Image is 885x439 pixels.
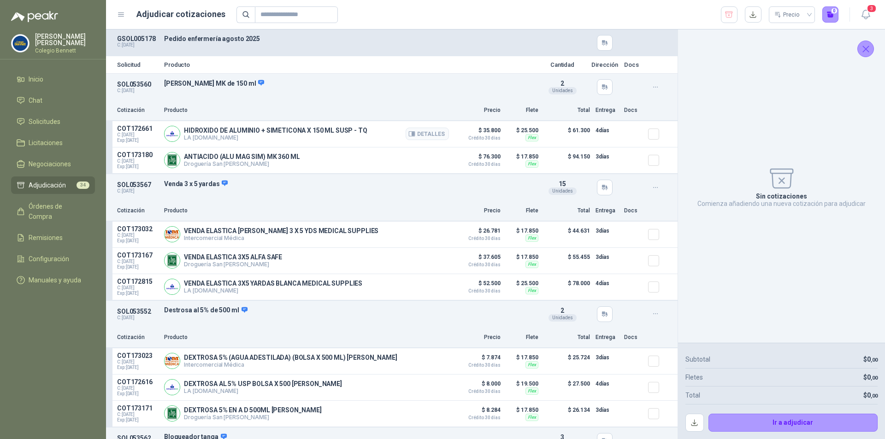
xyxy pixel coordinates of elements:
span: Crédito 30 días [454,289,501,293]
p: $ 7.874 [454,352,501,368]
p: Flete [506,333,538,342]
p: DEXTROSA AL 5% USP BOLSA X 500 [PERSON_NAME] [184,380,342,387]
p: LA [DOMAIN_NAME] [184,134,367,141]
a: Manuales y ayuda [11,271,95,289]
p: 3 días [596,225,619,236]
p: Total [544,106,590,115]
p: VENDA ELASTICA 3X5 ALFA SAFE [184,253,282,261]
p: Pedido enfermería agosto 2025 [164,35,534,42]
a: Adjudicación34 [11,176,95,194]
a: Órdenes de Compra [11,198,95,225]
span: Órdenes de Compra [29,201,86,222]
div: Flex [525,387,538,395]
span: Negociaciones [29,159,71,169]
span: Exp: [DATE] [117,417,159,423]
p: Droguería San [PERSON_NAME] [184,160,300,167]
button: 0 [822,6,839,23]
p: C: [DATE] [117,42,159,48]
p: Total [685,390,700,400]
p: $ 94.150 [544,151,590,170]
p: Intercomercial Médica [184,234,378,241]
span: ,00 [871,357,878,363]
p: SOL053552 [117,308,159,315]
p: VENDA ELASTICA [PERSON_NAME] 3 X 5 YDS MEDICAL SUPPLIES [184,227,378,234]
span: Crédito 30 días [454,363,501,368]
p: 3 días [596,252,619,263]
div: Precio [774,8,801,22]
p: Solicitud [117,62,159,68]
div: Unidades [549,187,577,195]
p: $ [863,354,878,364]
img: Company Logo [165,227,180,242]
p: Sin cotizaciones [756,193,807,200]
img: Company Logo [165,406,180,421]
button: 3 [857,6,874,23]
p: COT172661 [117,125,159,132]
p: $ 8.284 [454,404,501,420]
div: Flex [525,361,538,369]
span: Crédito 30 días [454,263,501,267]
img: Company Logo [165,353,180,369]
p: $ 78.000 [544,278,590,296]
p: $ 17.850 [506,151,538,162]
div: Unidades [549,314,577,322]
span: Crédito 30 días [454,236,501,241]
p: Entrega [596,106,619,115]
p: Total [544,206,590,215]
span: 2 [560,307,564,314]
span: Crédito 30 días [454,136,501,140]
span: ,00 [871,393,878,399]
div: Flex [525,261,538,268]
p: $ 76.300 [454,151,501,167]
p: Total [544,333,590,342]
p: Dirección [591,62,619,68]
p: SOL053567 [117,181,159,188]
p: $ 61.300 [544,125,590,143]
button: Cerrar [857,41,874,57]
span: C: [DATE] [117,132,159,138]
img: Company Logo [165,152,180,168]
a: Configuración [11,250,95,268]
a: Licitaciones [11,134,95,152]
p: Docs [624,206,643,215]
p: LA [DOMAIN_NAME] [184,287,362,294]
span: Exp: [DATE] [117,291,159,296]
p: C: [DATE] [117,88,159,94]
p: HIDROXIDO DE ALUMINIO + SIMETICONA X 150 ML SUSP - TQ [184,127,367,134]
span: Chat [29,95,42,105]
p: C: [DATE] [117,188,159,194]
span: 15 [559,180,566,187]
span: C: [DATE] [117,233,159,238]
p: Producto [164,62,534,68]
span: Exp: [DATE] [117,264,159,270]
a: Chat [11,92,95,109]
p: COT173167 [117,252,159,259]
p: Venda 3 x 5 yardas [164,180,534,188]
span: Licitaciones [29,138,63,148]
p: Fletes [685,372,703,382]
span: 34 [77,181,89,189]
span: Crédito 30 días [454,389,501,394]
p: 4 días [596,278,619,289]
p: Producto [164,206,449,215]
div: Unidades [549,87,577,94]
p: Producto [164,106,449,115]
p: Precio [454,106,501,115]
span: 0 [867,356,878,363]
p: $ 8.000 [454,378,501,394]
p: 3 días [596,404,619,416]
p: Destrosa al 5% de 500 ml [164,306,534,315]
p: DEXTROSA 5% EN A D 500ML [PERSON_NAME] [184,406,322,414]
p: C: [DATE] [117,315,159,321]
p: $ 44.631 [544,225,590,244]
p: Entrega [596,333,619,342]
img: Company Logo [12,35,29,52]
p: 3 días [596,352,619,363]
p: 3 días [596,151,619,162]
p: COT173180 [117,151,159,158]
span: C: [DATE] [117,412,159,417]
p: $ 25.500 [506,125,538,136]
p: [PERSON_NAME] [PERSON_NAME] [35,33,95,46]
p: Entrega [596,206,619,215]
span: Exp: [DATE] [117,391,159,397]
